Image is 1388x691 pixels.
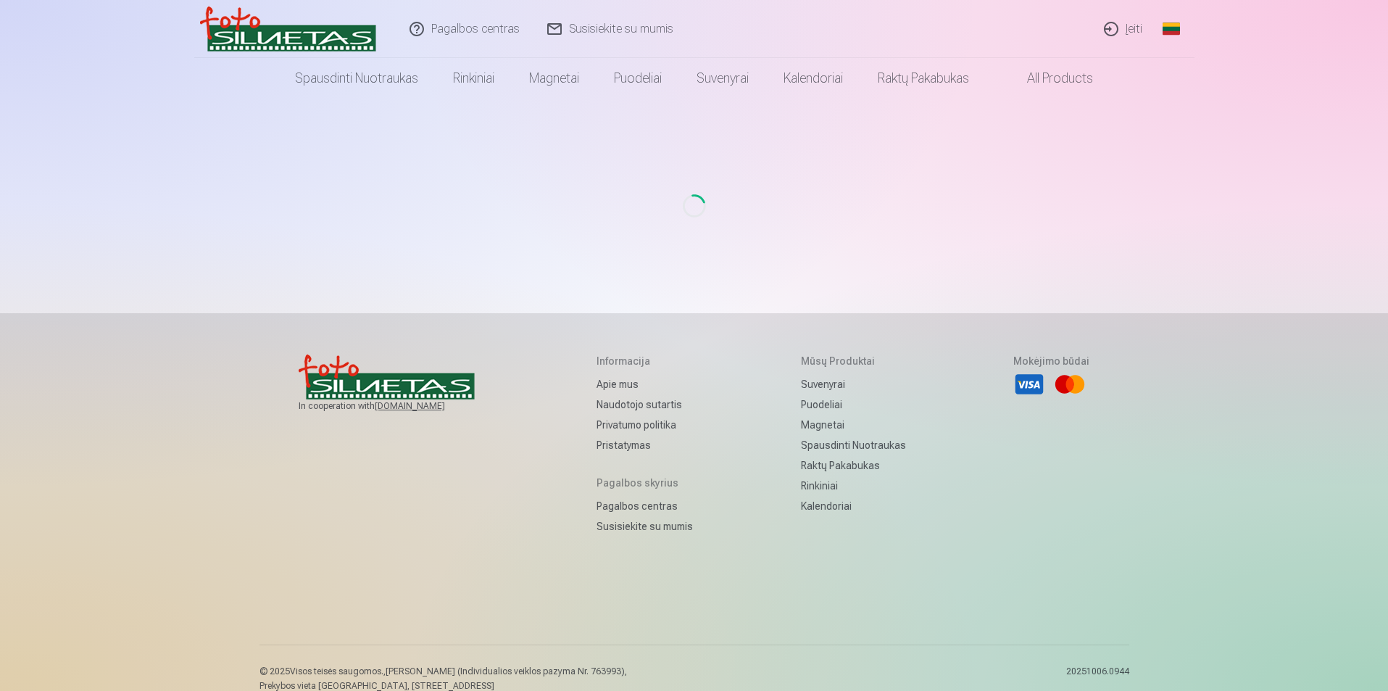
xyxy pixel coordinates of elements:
[597,394,693,415] a: Naudotojo sutartis
[986,58,1110,99] a: All products
[259,666,627,677] p: © 2025 Visos teisės saugomos. ,
[200,6,376,52] img: /v3
[766,58,860,99] a: Kalendoriai
[512,58,597,99] a: Magnetai
[278,58,436,99] a: Spausdinti nuotraukas
[1013,354,1089,368] h5: Mokėjimo būdai
[860,58,986,99] a: Raktų pakabukas
[801,394,906,415] a: Puodeliai
[801,354,906,368] h5: Mūsų produktai
[597,58,679,99] a: Puodeliai
[801,374,906,394] a: Suvenyrai
[801,435,906,455] a: Spausdinti nuotraukas
[801,476,906,496] a: Rinkiniai
[436,58,512,99] a: Rinkiniai
[597,496,693,516] a: Pagalbos centras
[1013,368,1045,400] li: Visa
[299,400,489,412] span: In cooperation with
[597,415,693,435] a: Privatumo politika
[801,455,906,476] a: Raktų pakabukas
[386,666,627,676] span: [PERSON_NAME] (Individualios veiklos pazyma Nr. 763993),
[597,435,693,455] a: Pristatymas
[801,415,906,435] a: Magnetai
[1054,368,1086,400] li: Mastercard
[801,496,906,516] a: Kalendoriai
[597,374,693,394] a: Apie mus
[679,58,766,99] a: Suvenyrai
[597,354,693,368] h5: Informacija
[597,516,693,537] a: Susisiekite su mumis
[375,400,480,412] a: [DOMAIN_NAME]
[597,476,693,490] h5: Pagalbos skyrius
